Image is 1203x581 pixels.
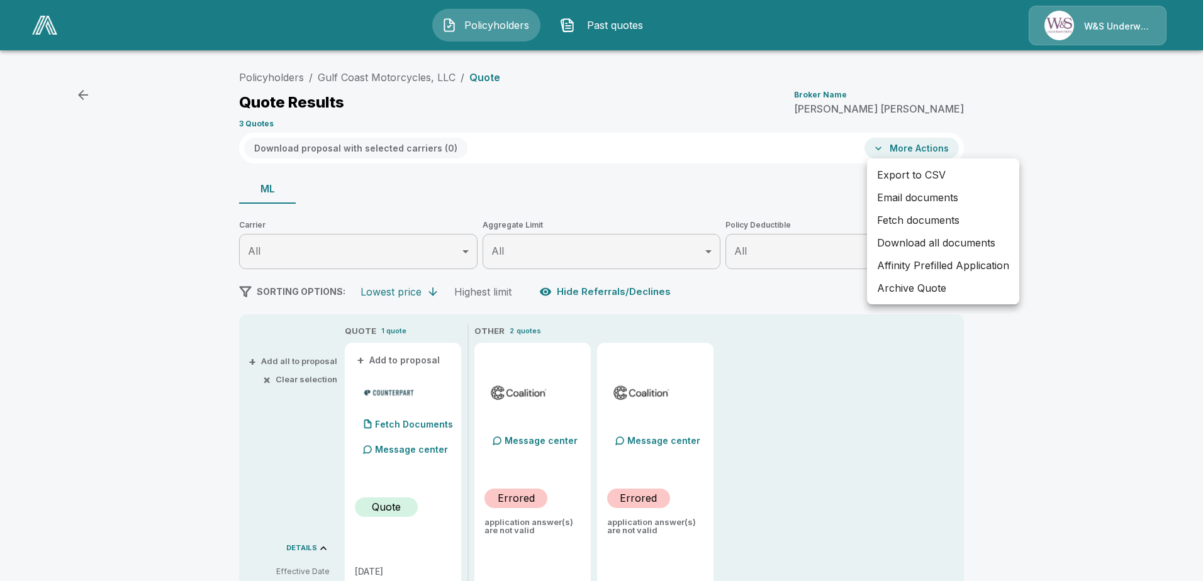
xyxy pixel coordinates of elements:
li: Archive Quote [867,277,1019,299]
li: Fetch documents [867,209,1019,231]
li: Download all documents [867,231,1019,254]
li: Export to CSV [867,163,1019,186]
li: Email documents [867,186,1019,209]
li: Affinity Prefilled Application [867,254,1019,277]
